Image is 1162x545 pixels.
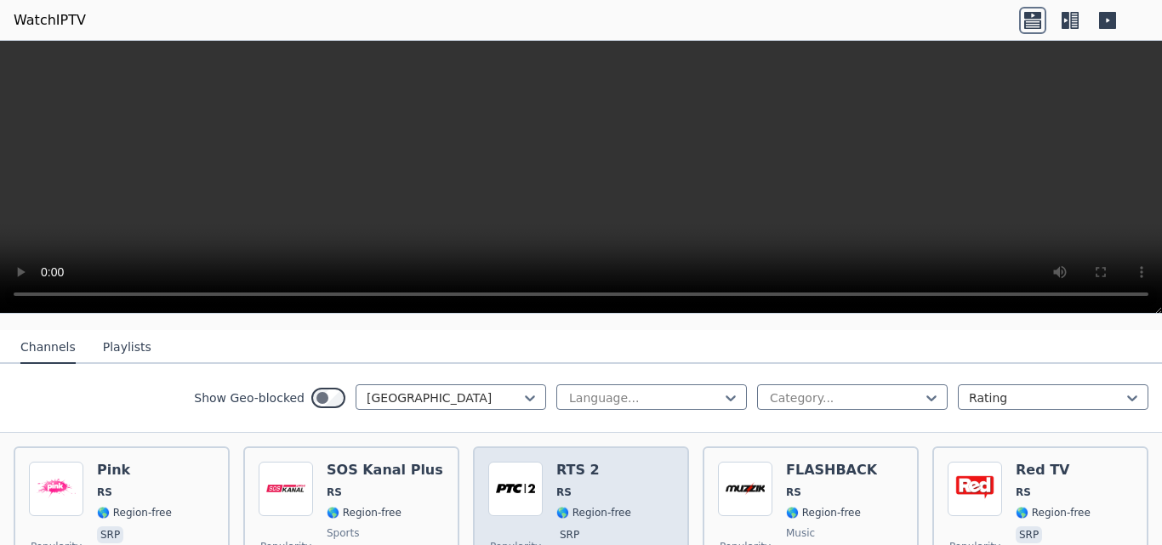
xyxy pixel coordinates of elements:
[327,485,342,499] span: RS
[1016,485,1031,499] span: RS
[327,506,402,519] span: 🌎 Region-free
[488,462,543,516] img: RTS 2
[259,462,313,516] img: SOS Kanal Plus
[786,506,861,519] span: 🌎 Region-free
[97,506,172,519] span: 🌎 Region-free
[97,485,112,499] span: RS
[556,485,572,499] span: RS
[97,462,172,479] h6: Pink
[556,506,631,519] span: 🌎 Region-free
[556,526,583,543] p: srp
[14,10,86,31] a: WatchIPTV
[103,332,151,364] button: Playlists
[194,389,305,406] label: Show Geo-blocked
[1016,506,1091,519] span: 🌎 Region-free
[97,526,123,543] p: srp
[327,526,359,540] span: sports
[327,462,443,479] h6: SOS Kanal Plus
[786,485,801,499] span: RS
[718,462,772,516] img: FLASHBACK
[786,526,815,540] span: music
[948,462,1002,516] img: Red TV
[1016,462,1091,479] h6: Red TV
[786,462,877,479] h6: FLASHBACK
[1016,526,1042,543] p: srp
[29,462,83,516] img: Pink
[20,332,76,364] button: Channels
[556,462,631,479] h6: RTS 2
